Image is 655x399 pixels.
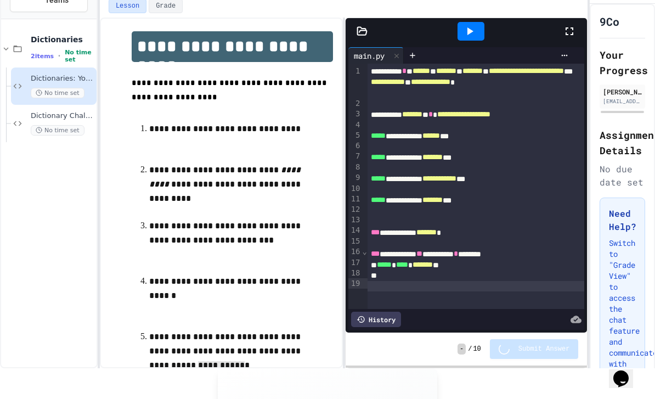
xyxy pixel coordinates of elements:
[609,355,644,388] iframe: chat widget
[362,247,368,256] span: Fold line
[348,151,362,162] div: 7
[518,345,570,353] span: Submit Answer
[609,207,636,233] h3: Need Help?
[58,52,60,60] span: •
[348,66,362,98] div: 1
[348,109,362,120] div: 3
[31,111,94,121] span: Dictionary Challenge A
[31,53,54,60] span: 2 items
[348,215,362,225] div: 13
[31,125,84,136] span: No time set
[468,345,472,353] span: /
[31,88,84,98] span: No time set
[458,344,466,355] span: -
[348,246,362,257] div: 16
[348,172,362,183] div: 9
[603,87,642,97] div: [PERSON_NAME]
[600,47,645,78] h2: Your Progress
[600,127,645,158] h2: Assignment Details
[31,35,94,44] span: Dictionaries
[65,49,94,63] span: No time set
[348,50,390,61] div: main.py
[348,204,362,215] div: 12
[348,225,362,236] div: 14
[348,236,362,246] div: 15
[600,14,619,29] h1: 9Co
[348,183,362,194] div: 10
[348,194,362,205] div: 11
[348,162,362,172] div: 8
[473,345,481,353] span: 10
[348,141,362,151] div: 6
[348,278,362,289] div: 19
[348,257,362,268] div: 17
[351,312,401,327] div: History
[348,130,362,141] div: 5
[31,74,94,83] span: Dictionaries: Your Notes
[348,268,362,278] div: 18
[600,162,645,189] div: No due date set
[348,98,362,109] div: 2
[603,97,642,105] div: [EMAIL_ADDRESS][DOMAIN_NAME]
[348,120,362,130] div: 4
